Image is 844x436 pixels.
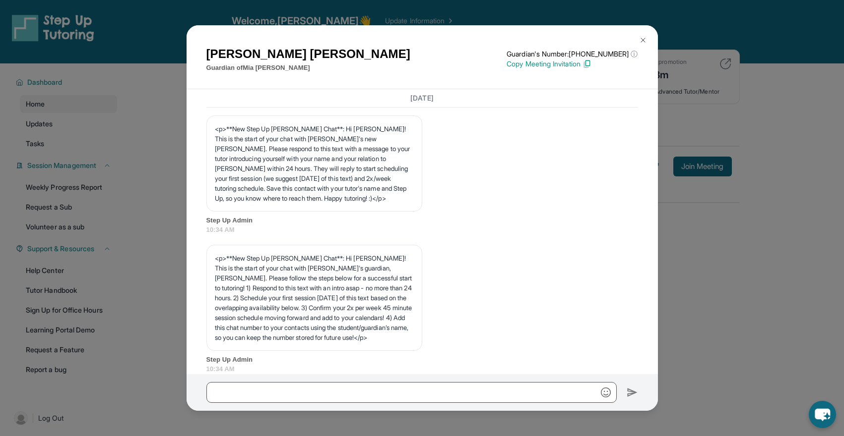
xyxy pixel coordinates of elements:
button: chat-button [809,401,836,428]
h3: [DATE] [206,93,638,103]
span: Step Up Admin [206,355,638,365]
span: Step Up Admin [206,216,638,225]
img: Copy Icon [583,59,591,68]
p: Copy Meeting Invitation [507,59,638,69]
span: 10:34 AM [206,225,638,235]
img: Emoji [601,387,611,397]
h1: [PERSON_NAME] [PERSON_NAME] [206,45,410,63]
span: 10:34 AM [206,364,638,374]
img: Send icon [627,386,638,398]
span: ⓘ [631,49,638,59]
img: Close Icon [639,36,647,44]
p: Guardian's Number: [PHONE_NUMBER] [507,49,638,59]
p: <p>**New Step Up [PERSON_NAME] Chat**: Hi [PERSON_NAME]! This is the start of your chat with [PER... [215,124,414,203]
p: <p>**New Step Up [PERSON_NAME] Chat**: Hi [PERSON_NAME]! This is the start of your chat with [PER... [215,253,414,342]
p: Guardian of Mia [PERSON_NAME] [206,63,410,73]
